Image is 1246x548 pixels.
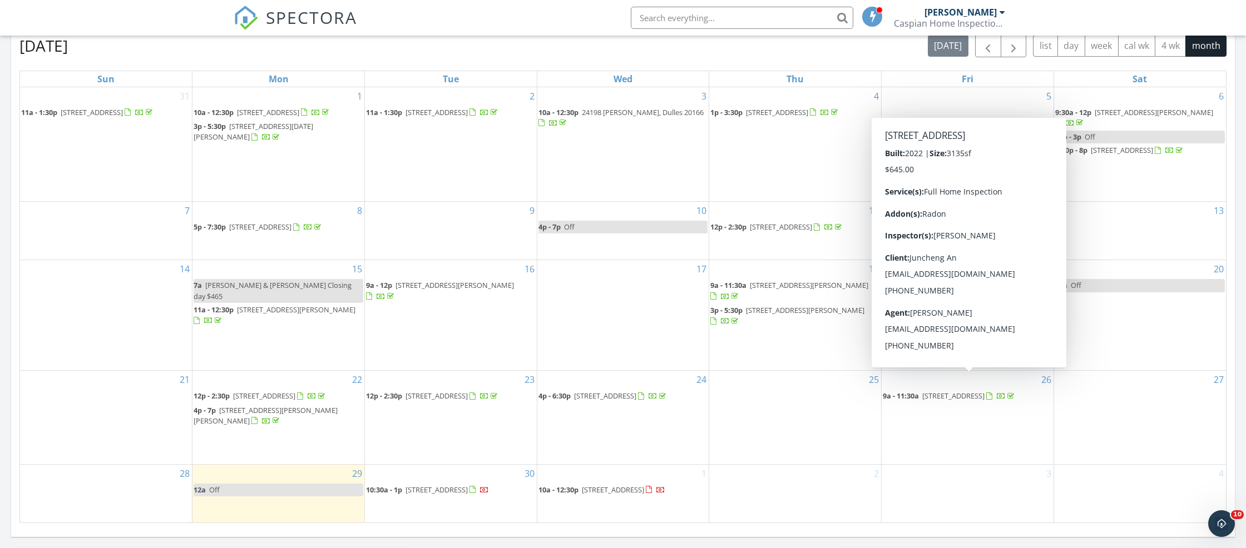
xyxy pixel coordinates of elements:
[922,391,985,401] span: [STREET_ADDRESS]
[194,391,327,401] a: 12p - 2:30p [STREET_ADDRESS]
[538,391,571,401] span: 4p - 6:30p
[20,260,192,371] td: Go to September 14, 2025
[234,15,357,38] a: SPECTORA
[237,305,355,315] span: [STREET_ADDRESS][PERSON_NAME]
[1217,87,1226,105] a: Go to September 6, 2025
[20,87,192,202] td: Go to August 31, 2025
[750,280,868,290] span: [STREET_ADDRESS][PERSON_NAME]
[177,465,192,482] a: Go to September 28, 2025
[366,485,489,495] a: 10:30a - 1p [STREET_ADDRESS]
[1208,510,1235,537] iframe: Intercom live chat
[194,390,363,403] a: 12p - 2:30p [STREET_ADDRESS]
[194,107,234,117] span: 10a - 12:30p
[1095,107,1213,117] span: [STREET_ADDRESS][PERSON_NAME]
[194,222,323,232] a: 5p - 7:30p [STREET_ADDRESS]
[710,279,880,303] a: 9a - 11:30a [STREET_ADDRESS][PERSON_NAME]
[20,464,192,522] td: Go to September 28, 2025
[366,106,536,119] a: 11a - 1:30p [STREET_ADDRESS]
[21,107,57,117] span: 11a - 1:30p
[867,260,881,278] a: Go to September 18, 2025
[924,7,997,18] div: [PERSON_NAME]
[194,280,352,301] span: [PERSON_NAME] & [PERSON_NAME] Closing day $465
[194,106,363,119] a: 10a - 12:30p [STREET_ADDRESS]
[1091,145,1153,155] span: [STREET_ADDRESS]
[395,280,514,290] span: [STREET_ADDRESS][PERSON_NAME]
[406,485,468,495] span: [STREET_ADDRESS]
[1212,202,1226,220] a: Go to September 13, 2025
[1054,202,1226,260] td: Go to September 13, 2025
[194,404,363,428] a: 4p - 7p [STREET_ADDRESS][PERSON_NAME][PERSON_NAME]
[883,391,1016,401] a: 9a - 11:30a [STREET_ADDRESS]
[194,280,202,290] span: 7a
[1185,35,1227,57] button: month
[364,87,537,202] td: Go to September 2, 2025
[882,371,1054,464] td: Go to September 26, 2025
[1033,35,1058,57] button: list
[192,371,365,464] td: Go to September 22, 2025
[710,222,746,232] span: 12p - 2:30p
[522,260,537,278] a: Go to September 16, 2025
[537,202,709,260] td: Go to September 10, 2025
[441,71,461,87] a: Tuesday
[194,121,313,142] a: 3p - 5:30p [STREET_ADDRESS][DATE][PERSON_NAME]
[364,202,537,260] td: Go to September 9, 2025
[350,465,364,482] a: Go to September 29, 2025
[1217,465,1226,482] a: Go to October 4, 2025
[522,371,537,388] a: Go to September 23, 2025
[229,222,291,232] span: [STREET_ADDRESS]
[355,87,364,105] a: Go to September 1, 2025
[564,222,575,232] span: Off
[192,464,365,522] td: Go to September 29, 2025
[95,71,117,87] a: Sunday
[710,107,743,117] span: 1p - 3:30p
[1055,145,1185,155] a: 5:30p - 8p [STREET_ADDRESS]
[366,107,402,117] span: 11a - 1:30p
[709,202,882,260] td: Go to September 11, 2025
[20,202,192,260] td: Go to September 7, 2025
[709,464,882,522] td: Go to October 2, 2025
[1071,280,1081,290] span: Off
[350,260,364,278] a: Go to September 15, 2025
[366,279,536,303] a: 9a - 12p [STREET_ADDRESS][PERSON_NAME]
[709,371,882,464] td: Go to September 25, 2025
[194,305,355,325] a: 11a - 12:30p [STREET_ADDRESS][PERSON_NAME]
[177,260,192,278] a: Go to September 14, 2025
[709,260,882,371] td: Go to September 18, 2025
[710,280,746,290] span: 9a - 11:30a
[1054,260,1226,371] td: Go to September 20, 2025
[1212,260,1226,278] a: Go to September 20, 2025
[867,202,881,220] a: Go to September 11, 2025
[194,121,313,142] span: [STREET_ADDRESS][DATE][PERSON_NAME]
[522,465,537,482] a: Go to September 30, 2025
[882,260,1054,371] td: Go to September 19, 2025
[1057,35,1085,57] button: day
[1231,510,1244,519] span: 10
[194,303,363,327] a: 11a - 12:30p [STREET_ADDRESS][PERSON_NAME]
[194,405,216,415] span: 4p - 7p
[699,87,709,105] a: Go to September 3, 2025
[366,391,402,401] span: 12p - 2:30p
[266,71,291,87] a: Monday
[710,222,844,232] a: 12p - 2:30p [STREET_ADDRESS]
[538,484,708,497] a: 10a - 12:30p [STREET_ADDRESS]
[366,390,536,403] a: 12p - 2:30p [STREET_ADDRESS]
[194,107,331,117] a: 10a - 12:30p [STREET_ADDRESS]
[527,202,537,220] a: Go to September 9, 2025
[538,485,578,495] span: 10a - 12:30p
[194,222,226,232] span: 5p - 7:30p
[366,280,514,301] a: 9a - 12p [STREET_ADDRESS][PERSON_NAME]
[1085,132,1095,142] span: Off
[1001,34,1027,57] button: Next month
[366,280,392,290] span: 9a - 12p
[538,222,561,232] span: 4p - 7p
[611,71,635,87] a: Wednesday
[710,280,868,301] a: 9a - 11:30a [STREET_ADDRESS][PERSON_NAME]
[538,390,708,403] a: 4p - 6:30p [STREET_ADDRESS]
[350,371,364,388] a: Go to September 22, 2025
[194,120,363,144] a: 3p - 5:30p [STREET_ADDRESS][DATE][PERSON_NAME]
[194,485,206,495] span: 12a
[872,87,881,105] a: Go to September 4, 2025
[237,107,299,117] span: [STREET_ADDRESS]
[19,34,68,57] h2: [DATE]
[537,260,709,371] td: Go to September 17, 2025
